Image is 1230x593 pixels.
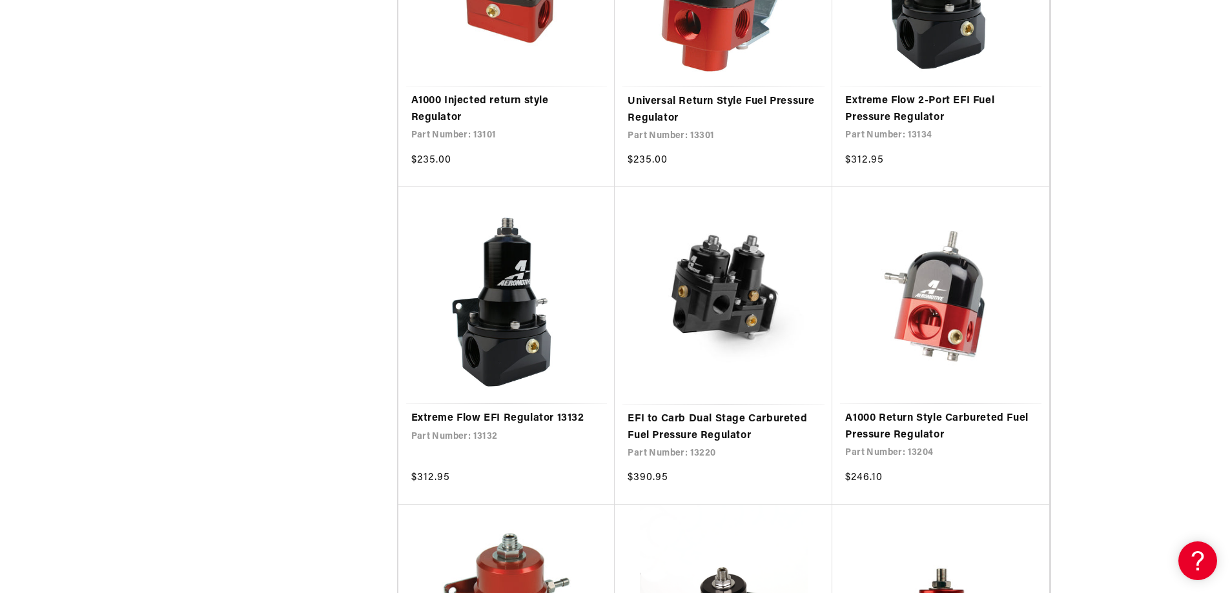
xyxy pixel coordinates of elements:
[845,410,1036,443] a: A1000 Return Style Carbureted Fuel Pressure Regulator
[628,411,819,444] a: EFI to Carb Dual Stage Carbureted Fuel Pressure Regulator
[628,94,819,126] a: Universal Return Style Fuel Pressure Regulator
[411,93,602,126] a: A1000 Injected return style Regulator
[411,410,602,427] a: Extreme Flow EFI Regulator 13132
[845,93,1036,126] a: Extreme Flow 2-Port EFI Fuel Pressure Regulator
